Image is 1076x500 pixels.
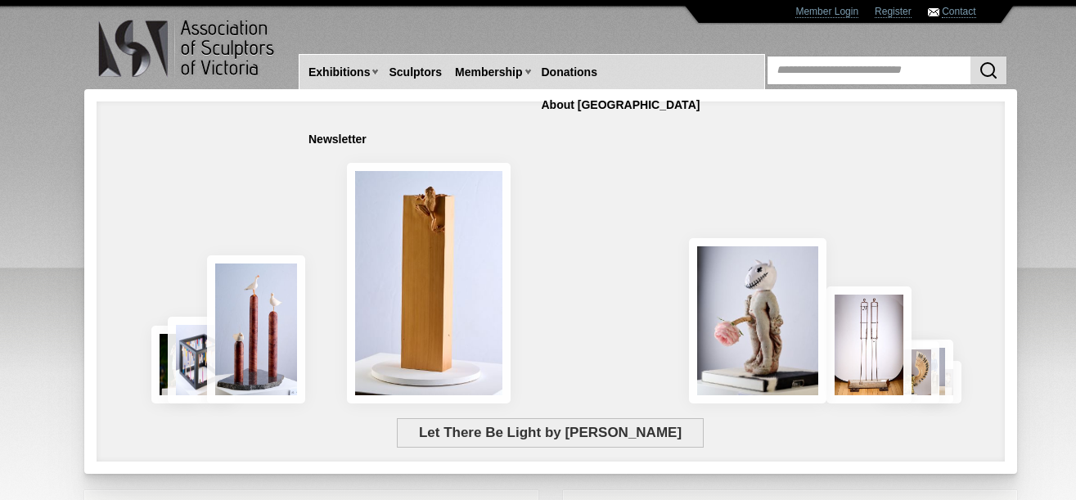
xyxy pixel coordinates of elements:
[448,57,529,88] a: Membership
[907,340,953,403] img: Waiting together for the Home coming
[382,57,448,88] a: Sculptors
[397,418,703,448] span: Let There Be Light by [PERSON_NAME]
[826,286,912,403] img: Swingers
[535,90,707,120] a: About [GEOGRAPHIC_DATA]
[795,6,858,18] a: Member Login
[97,16,277,81] img: logo.png
[942,6,975,18] a: Contact
[347,163,511,403] img: Little Frog. Big Climb
[928,8,939,16] img: Contact ASV
[689,238,826,403] img: Let There Be Light
[535,57,604,88] a: Donations
[207,255,305,403] img: Rising Tides
[302,124,373,155] a: Newsletter
[302,57,376,88] a: Exhibitions
[875,6,912,18] a: Register
[979,61,998,80] img: Search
